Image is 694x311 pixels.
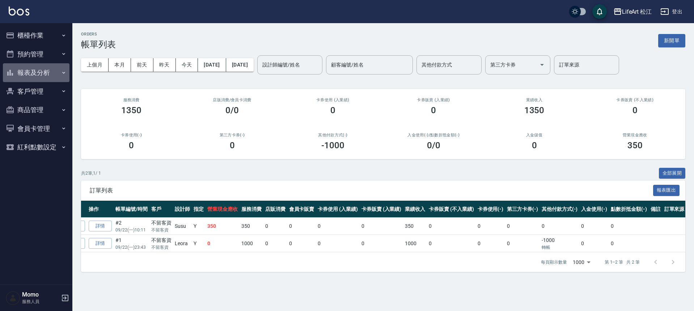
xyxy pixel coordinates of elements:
h3: -1000 [321,140,344,150]
h3: 1350 [121,105,141,115]
p: 每頁顯示數量 [541,259,567,265]
button: 預約管理 [3,45,69,64]
h2: 卡券販賣 (不入業績) [593,98,677,102]
p: 第 1–2 筆 共 2 筆 [605,259,640,265]
div: LifeArt 松江 [622,7,652,16]
td: 350 [240,218,263,235]
th: 營業現金應收 [206,201,240,218]
p: 共 2 筆, 1 / 1 [81,170,101,176]
button: 前天 [131,58,153,72]
th: 入金使用(-) [579,201,609,218]
h3: 0 [532,140,537,150]
button: 登出 [657,5,685,18]
button: 今天 [176,58,198,72]
td: 0 [609,235,649,252]
th: 服務消費 [240,201,263,218]
td: 0 [263,235,287,252]
h3: 0 /0 [427,140,440,150]
td: 0 [360,218,403,235]
h3: 0 [129,140,134,150]
td: 0 [505,235,540,252]
th: 會員卡販賣 [287,201,316,218]
h2: 第三方卡券(-) [190,133,274,137]
button: 本月 [109,58,131,72]
button: 商品管理 [3,101,69,119]
a: 詳情 [89,221,112,232]
h2: 卡券使用 (入業績) [291,98,374,102]
button: 報表匯出 [653,185,680,196]
h2: 入金儲值 [492,133,576,137]
div: 不留客資 [151,237,172,244]
h2: 卡券販賣 (入業績) [392,98,475,102]
td: Susu [173,218,192,235]
td: 0 [505,218,540,235]
td: 0 [476,235,505,252]
th: 帳單編號/時間 [114,201,149,218]
h3: 帳單列表 [81,39,116,50]
th: 卡券使用(-) [476,201,505,218]
h3: 0 [431,105,436,115]
td: Y [192,235,206,252]
button: [DATE] [226,58,254,72]
td: 350 [206,218,240,235]
h3: 0 [330,105,335,115]
td: 0 [360,235,403,252]
th: 客戶 [149,201,173,218]
button: 報表及分析 [3,63,69,82]
td: Y [192,218,206,235]
th: 第三方卡券(-) [505,201,540,218]
th: 點數折抵金額(-) [609,201,649,218]
td: 0 [540,218,580,235]
td: #1 [114,235,149,252]
td: 0 [287,235,316,252]
a: 報表匯出 [653,187,680,193]
h2: 卡券使用(-) [90,133,173,137]
th: 卡券使用 (入業績) [316,201,360,218]
th: 業績收入 [403,201,427,218]
th: 操作 [87,201,114,218]
td: 0 [316,235,360,252]
button: 櫃檯作業 [3,26,69,45]
td: #2 [114,218,149,235]
h3: 0/0 [225,105,239,115]
p: 09/22 (一) 23:43 [115,244,148,251]
div: 1000 [570,252,593,272]
td: Leora [173,235,192,252]
td: 1000 [403,235,427,252]
h3: 1350 [524,105,545,115]
td: -1000 [540,235,580,252]
p: 轉帳 [542,244,578,251]
button: 全部展開 [659,168,686,179]
button: 新開單 [658,34,685,47]
button: [DATE] [198,58,226,72]
button: 會員卡管理 [3,119,69,138]
td: 0 [287,218,316,235]
td: 0 [476,218,505,235]
th: 訂單來源 [663,201,686,218]
td: 0 [427,218,475,235]
th: 設計師 [173,201,192,218]
td: 0 [579,235,609,252]
span: 訂單列表 [90,187,653,194]
td: 350 [403,218,427,235]
button: save [592,4,607,19]
th: 備註 [649,201,663,218]
a: 新開單 [658,37,685,44]
h2: 入金使用(-) /點數折抵金額(-) [392,133,475,137]
td: 1000 [240,235,263,252]
p: 不留客資 [151,227,172,233]
button: 昨天 [153,58,176,72]
h3: 350 [627,140,643,150]
h3: 0 [230,140,235,150]
td: 0 [609,218,649,235]
th: 指定 [192,201,206,218]
th: 卡券販賣 (入業績) [360,201,403,218]
a: 詳情 [89,238,112,249]
h2: 其他付款方式(-) [291,133,374,137]
th: 其他付款方式(-) [540,201,580,218]
p: 服務人員 [22,298,59,305]
h2: 營業現金應收 [593,133,677,137]
img: Person [6,291,20,305]
th: 卡券販賣 (不入業績) [427,201,475,218]
p: 不留客資 [151,244,172,251]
